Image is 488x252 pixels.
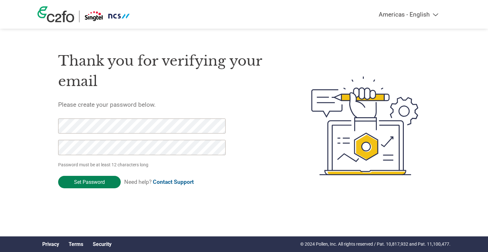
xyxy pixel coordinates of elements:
[69,241,83,247] a: Terms
[37,6,74,22] img: c2fo logo
[42,241,59,247] a: Privacy
[93,241,112,247] a: Security
[58,51,281,92] h1: Thank you for verifying your email
[84,11,130,22] img: Singtel
[58,162,228,168] p: Password must be at least 12 characters long
[153,179,194,185] a: Contact Support
[58,176,121,188] input: Set Password
[58,101,281,108] h5: Please create your password below.
[124,179,194,185] span: Need help?
[300,241,451,248] p: © 2024 Pollen, Inc. All rights reserved / Pat. 10,817,932 and Pat. 11,100,477.
[300,41,430,210] img: create-password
